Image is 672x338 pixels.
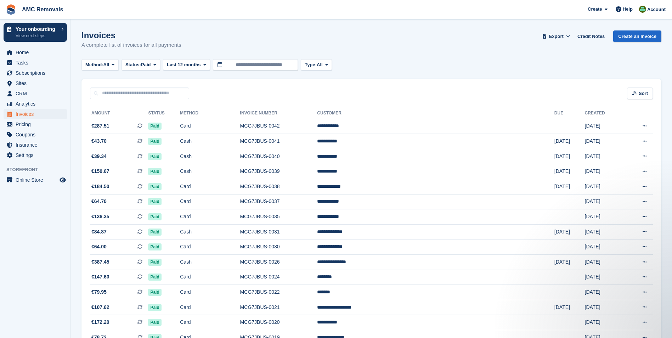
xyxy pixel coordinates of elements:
[148,123,161,130] span: Paid
[16,68,58,78] span: Subscriptions
[554,179,585,195] td: [DATE]
[148,319,161,326] span: Paid
[148,229,161,236] span: Paid
[4,68,67,78] a: menu
[148,153,161,160] span: Paid
[91,153,107,160] span: €39.34
[4,175,67,185] a: menu
[575,30,608,42] a: Credit Notes
[180,164,240,179] td: Cash
[4,150,67,160] a: menu
[16,140,58,150] span: Insurance
[180,108,240,119] th: Method
[240,270,317,285] td: MCG7JBUS-0024
[554,149,585,164] td: [DATE]
[541,30,572,42] button: Export
[91,137,107,145] span: €43.70
[91,304,109,311] span: €107.62
[148,213,161,220] span: Paid
[240,224,317,240] td: MCG7JBUS-0031
[554,164,585,179] td: [DATE]
[4,99,67,109] a: menu
[585,164,624,179] td: [DATE]
[91,228,107,236] span: €84.87
[16,47,58,57] span: Home
[639,6,646,13] img: Kayleigh Deegan
[148,243,161,250] span: Paid
[91,198,107,205] span: €64.70
[167,61,201,68] span: Last 12 months
[180,300,240,315] td: Card
[180,270,240,285] td: Card
[16,119,58,129] span: Pricing
[4,23,67,42] a: Your onboarding View next steps
[4,58,67,68] a: menu
[163,59,210,71] button: Last 12 months
[16,89,58,98] span: CRM
[16,58,58,68] span: Tasks
[585,134,624,149] td: [DATE]
[16,78,58,88] span: Sites
[585,255,624,270] td: [DATE]
[585,149,624,164] td: [DATE]
[148,289,161,296] span: Paid
[554,134,585,149] td: [DATE]
[639,90,648,97] span: Sort
[91,258,109,266] span: €387.45
[180,194,240,209] td: Card
[585,300,624,315] td: [DATE]
[180,285,240,300] td: Card
[240,119,317,134] td: MCG7JBUS-0042
[240,134,317,149] td: MCG7JBUS-0041
[90,108,148,119] th: Amount
[148,138,161,145] span: Paid
[240,194,317,209] td: MCG7JBUS-0037
[301,59,332,71] button: Type: All
[240,285,317,300] td: MCG7JBUS-0022
[554,255,585,270] td: [DATE]
[588,6,602,13] span: Create
[554,108,585,119] th: Due
[91,243,107,250] span: €64.00
[180,224,240,240] td: Cash
[141,61,151,68] span: Paid
[180,255,240,270] td: Cash
[4,140,67,150] a: menu
[6,4,16,15] img: stora-icon-8386f47178a22dfd0bd8f6a31ec36ba5ce8667c1dd55bd0f319d3a0aa187defe.svg
[585,285,624,300] td: [DATE]
[6,166,70,173] span: Storefront
[91,213,109,220] span: €136.35
[647,6,666,13] span: Account
[4,119,67,129] a: menu
[4,47,67,57] a: menu
[585,270,624,285] td: [DATE]
[81,59,119,71] button: Method: All
[148,274,161,281] span: Paid
[317,108,554,119] th: Customer
[613,30,661,42] a: Create an Invoice
[554,224,585,240] td: [DATE]
[180,209,240,225] td: Card
[585,194,624,209] td: [DATE]
[4,130,67,140] a: menu
[240,209,317,225] td: MCG7JBUS-0035
[16,150,58,160] span: Settings
[91,273,109,281] span: €147.60
[317,61,323,68] span: All
[81,41,181,49] p: A complete list of invoices for all payments
[16,99,58,109] span: Analytics
[585,315,624,330] td: [DATE]
[91,319,109,326] span: €172.20
[585,224,624,240] td: [DATE]
[16,33,58,39] p: View next steps
[554,300,585,315] td: [DATE]
[148,259,161,266] span: Paid
[16,27,58,32] p: Your onboarding
[180,119,240,134] td: Card
[240,179,317,195] td: MCG7JBUS-0038
[240,164,317,179] td: MCG7JBUS-0039
[240,240,317,255] td: MCG7JBUS-0030
[180,315,240,330] td: Card
[623,6,633,13] span: Help
[122,59,160,71] button: Status: Paid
